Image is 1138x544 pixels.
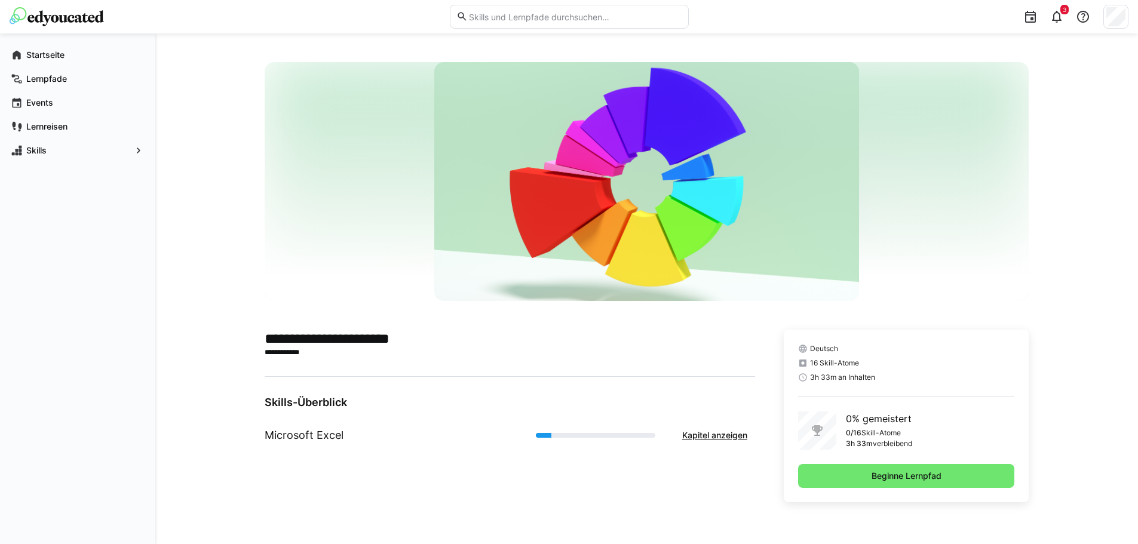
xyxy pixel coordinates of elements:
[798,464,1015,488] button: Beginne Lernpfad
[810,358,859,368] span: 16 Skill-Atome
[1063,6,1066,13] span: 3
[680,429,749,441] span: Kapitel anzeigen
[265,396,755,409] h3: Skills-Überblick
[810,344,838,354] span: Deutsch
[873,439,912,448] p: verbleibend
[846,428,861,438] p: 0/16
[810,373,875,382] span: 3h 33m an Inhalten
[846,439,873,448] p: 3h 33m
[861,428,901,438] p: Skill-Atome
[265,428,343,443] h1: Microsoft Excel
[468,11,682,22] input: Skills und Lernpfade durchsuchen…
[674,423,755,447] button: Kapitel anzeigen
[870,470,943,482] span: Beginne Lernpfad
[846,411,912,426] p: 0% gemeistert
